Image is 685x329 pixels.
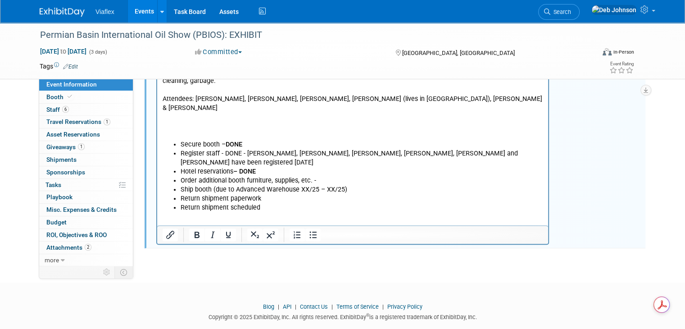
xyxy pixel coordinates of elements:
[221,228,236,241] button: Underline
[40,62,78,71] td: Tags
[39,166,133,178] a: Sponsorships
[613,49,634,55] div: In-Person
[37,27,584,43] div: Permian Basin International Oil Show (PBIOS): EXHIBIT
[46,131,100,138] span: Asset Reservations
[39,242,133,254] a: Attachments2
[189,228,204,241] button: Bold
[39,116,133,128] a: Travel Reservations1
[39,204,133,216] a: Misc. Expenses & Credits
[78,143,85,150] span: 1
[205,228,220,241] button: Italic
[95,8,114,15] span: Viaflex
[293,303,299,310] span: |
[305,228,321,241] button: Bullet list
[402,50,515,56] span: [GEOGRAPHIC_DATA], [GEOGRAPHIC_DATA]
[88,49,107,55] span: (3 days)
[63,64,78,70] a: Edit
[104,119,110,125] span: 1
[39,179,133,191] a: Tasks
[45,256,59,264] span: more
[40,8,85,17] img: ExhibitDay
[290,228,305,241] button: Numbered list
[329,303,335,310] span: |
[85,244,91,251] span: 2
[276,303,281,310] span: |
[538,4,580,20] a: Search
[39,154,133,166] a: Shipments
[366,313,369,318] sup: ®
[46,93,74,101] span: Booth
[609,62,634,66] div: Event Rating
[336,303,379,310] a: Terms of Service
[46,106,69,113] span: Staff
[59,48,68,55] span: to
[46,81,97,88] span: Event Information
[68,94,72,99] i: Booth reservation complete
[45,181,61,188] span: Tasks
[283,303,291,310] a: API
[300,303,328,310] a: Contact Us
[591,5,637,15] img: Deb Johnson
[46,231,107,238] span: ROI, Objectives & ROO
[163,228,178,241] button: Insert/edit link
[550,9,571,15] span: Search
[39,216,133,228] a: Budget
[40,47,87,55] span: [DATE] [DATE]
[39,78,133,91] a: Event Information
[46,169,85,176] span: Sponsorships
[62,106,69,113] span: 6
[46,244,91,251] span: Attachments
[46,156,77,163] span: Shipments
[39,191,133,203] a: Playbook
[39,141,133,153] a: Giveaways1
[39,104,133,116] a: Staff6
[99,266,115,278] td: Personalize Event Tab Strip
[39,91,133,103] a: Booth
[192,47,245,57] button: Committed
[46,143,85,151] span: Giveaways
[39,128,133,141] a: Asset Reservations
[157,46,548,225] iframe: Rich Text Area
[115,266,133,278] td: Toggle Event Tabs
[603,48,612,55] img: Format-Inperson.png
[263,303,274,310] a: Blog
[546,47,634,60] div: Event Format
[380,303,386,310] span: |
[39,229,133,241] a: ROI, Objectives & ROO
[39,254,133,266] a: more
[46,206,117,213] span: Misc. Expenses & Credits
[263,228,278,241] button: Superscript
[46,193,73,201] span: Playbook
[46,118,110,125] span: Travel Reservations
[46,219,67,226] span: Budget
[387,303,422,310] a: Privacy Policy
[247,228,263,241] button: Subscript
